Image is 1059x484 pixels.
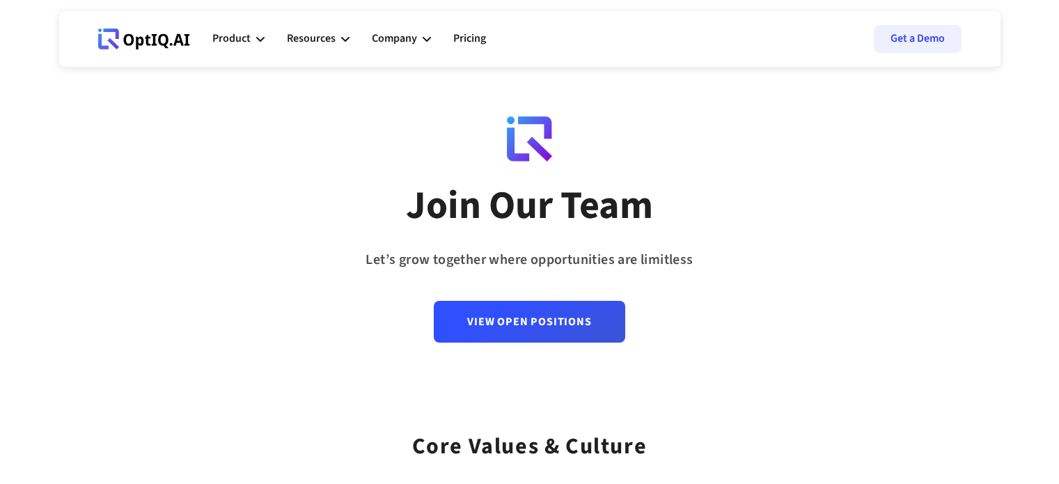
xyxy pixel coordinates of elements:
[434,301,625,343] a: View Open Positions
[212,18,265,60] div: Product
[287,18,350,60] div: Resources
[212,29,251,48] div: Product
[372,18,431,60] div: Company
[412,415,648,465] div: Core values & Culture
[406,182,653,231] div: Join Our Team
[372,29,417,48] div: Company
[287,29,336,48] div: Resources
[366,247,693,273] div: Let’s grow together where opportunities are limitless
[98,18,190,60] a: Webflow Homepage
[874,25,962,53] a: Get a Demo
[453,18,486,60] a: Pricing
